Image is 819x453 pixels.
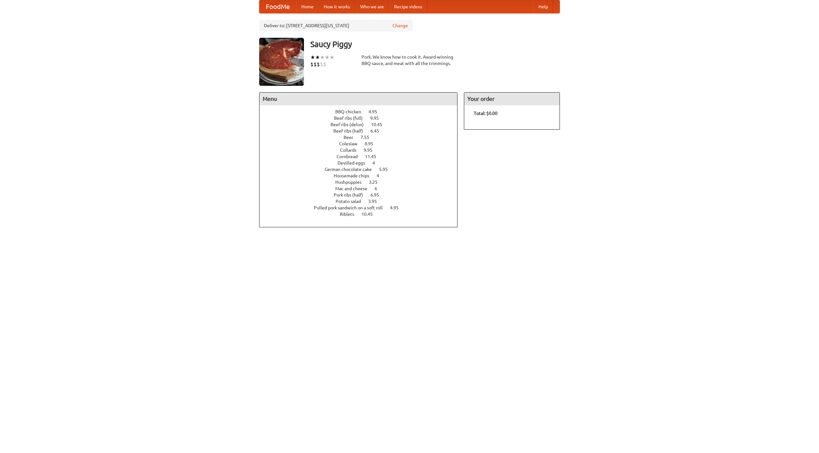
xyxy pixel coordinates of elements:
span: Beef ribs (delux) [330,122,370,127]
span: 11.45 [365,154,383,159]
a: FoodMe [259,0,296,13]
span: Beef ribs (full) [334,116,369,121]
h4: Your order [464,93,560,105]
a: Collards 9.95 [340,148,384,153]
a: Home [296,0,319,13]
a: Mac and cheese 6 [335,186,389,191]
li: ★ [330,54,334,61]
a: Riblets 10.45 [340,212,385,217]
span: 4.95 [369,109,384,114]
span: Coleslaw [339,141,364,146]
a: Beef ribs (full) 9.95 [334,116,391,121]
span: Pulled pork sandwich on a soft roll [314,205,389,210]
a: How it works [319,0,355,13]
span: Mac and cheese [335,186,374,191]
span: 7.55 [361,135,376,140]
span: 6.45 [370,128,386,133]
span: 9.95 [370,116,385,121]
span: Potato salad [336,199,367,204]
a: Beef ribs (delux) 10.45 [330,122,394,127]
a: Help [533,0,553,13]
a: Housemade chips 4 [334,173,391,178]
a: Recipe videos [389,0,427,13]
div: Pork. We know how to cook it. Award-winning BBQ sauce, and meat with all the trimmings. [362,54,457,67]
span: 4 [377,173,386,178]
span: 5.95 [379,167,394,172]
li: $ [314,61,317,68]
span: Pork ribs (half) [334,192,370,198]
a: Potato salad 3.95 [336,199,389,204]
span: Beef ribs (half) [333,128,370,133]
span: 6 [375,186,384,191]
li: ★ [325,54,330,61]
span: Housemade chips [334,173,376,178]
li: $ [317,61,320,68]
li: ★ [315,54,320,61]
h3: Saucy Piggy [310,38,560,51]
span: German chocolate cake [325,167,378,172]
span: Hushpuppies [335,180,368,185]
a: Who we are [355,0,389,13]
span: Riblets [340,212,361,217]
div: Deliver to: [STREET_ADDRESS][US_STATE] [259,20,413,31]
span: Cornbread [337,154,364,159]
li: ★ [320,54,325,61]
a: Beer 7.55 [344,135,381,140]
span: 10.45 [371,122,389,127]
a: Pork ribs (half) 6.95 [334,192,391,198]
span: Collards [340,148,363,153]
li: $ [310,61,314,68]
a: Devilled eggs 4 [338,160,387,166]
a: Cornbread 11.45 [337,154,388,159]
span: 10.45 [362,212,379,217]
span: Beer [344,135,360,140]
span: 9.95 [364,148,379,153]
a: Beef ribs (half) 6.45 [333,128,391,133]
span: Devilled eggs [338,160,371,166]
span: 3.25 [369,180,384,185]
li: $ [323,61,326,68]
a: Coleslaw 8.95 [339,141,385,146]
span: 4 [372,160,381,166]
a: Change [393,22,408,29]
a: BBQ chicken 4.95 [335,109,389,114]
span: 6.95 [370,192,386,198]
a: Pulled pork sandwich on a soft roll 4.95 [314,205,410,210]
img: angular.jpg [259,38,304,86]
a: Hushpuppies 3.25 [335,180,389,185]
a: German chocolate cake 5.95 [325,167,400,172]
b: Total: $0.00 [474,111,497,116]
span: 3.95 [368,199,383,204]
span: 4.95 [390,205,405,210]
h4: Menu [259,93,457,105]
li: ★ [310,54,315,61]
li: $ [320,61,323,68]
span: BBQ chicken [335,109,368,114]
span: 8.95 [365,141,380,146]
